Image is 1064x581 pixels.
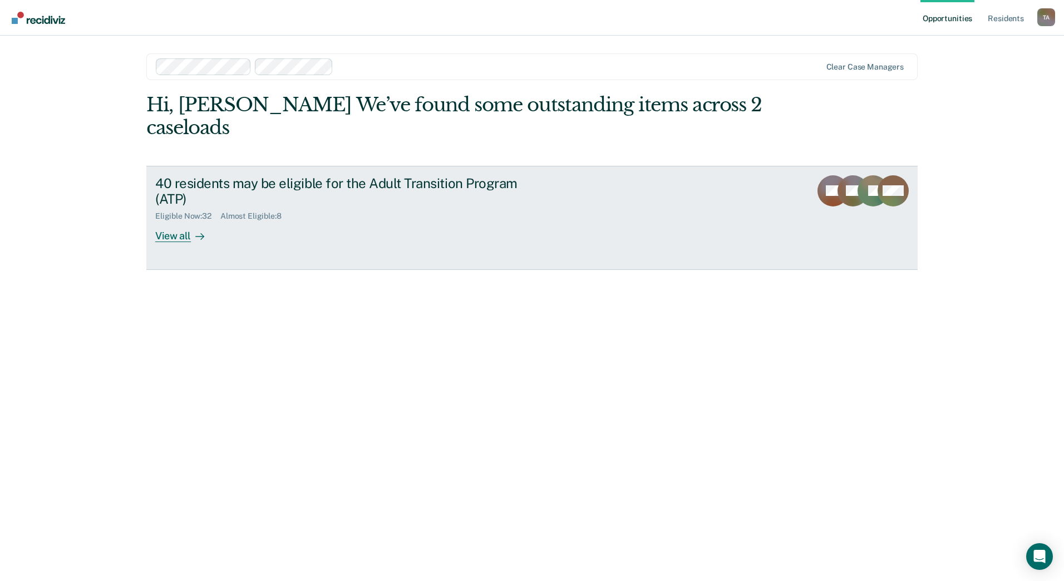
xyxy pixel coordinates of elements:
[155,175,546,208] div: 40 residents may be eligible for the Adult Transition Program (ATP)
[146,166,918,270] a: 40 residents may be eligible for the Adult Transition Program (ATP)Eligible Now:32Almost Eligible...
[146,93,763,139] div: Hi, [PERSON_NAME] We’ve found some outstanding items across 2 caseloads
[1037,8,1055,26] button: Profile dropdown button
[220,211,290,221] div: Almost Eligible : 8
[155,221,218,243] div: View all
[12,12,65,24] img: Recidiviz
[155,211,220,221] div: Eligible Now : 32
[1026,543,1053,570] div: Open Intercom Messenger
[1037,8,1055,26] div: T A
[826,62,904,72] div: Clear case managers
